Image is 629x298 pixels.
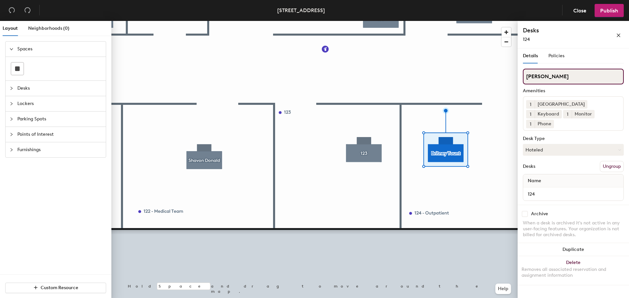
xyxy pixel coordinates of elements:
[524,175,544,187] span: Name
[21,4,34,17] button: Redo (⌘ + ⇧ + Z)
[5,283,106,293] button: Custom Resource
[495,284,511,294] button: Help
[530,121,531,128] span: 1
[548,53,564,59] span: Policies
[277,6,325,14] div: [STREET_ADDRESS]
[518,256,629,285] button: DeleteRemoves all associated reservation and assignment information
[17,81,102,96] span: Desks
[563,110,572,118] button: 1
[526,100,535,109] button: 1
[524,189,622,199] input: Unnamed desk
[535,120,554,128] div: Phone
[17,127,102,142] span: Points of Interest
[535,100,587,109] div: [GEOGRAPHIC_DATA]
[572,110,595,118] div: Monitor
[523,88,624,94] div: Amenities
[5,4,18,17] button: Undo (⌘ + Z)
[10,117,13,121] span: collapsed
[523,164,535,169] div: Desks
[523,26,595,35] h4: Desks
[28,26,69,31] span: Neighborhoods (0)
[523,144,624,156] button: Hoteled
[530,101,531,108] span: 1
[518,243,629,256] button: Duplicate
[17,112,102,127] span: Parking Spots
[573,8,586,14] span: Close
[522,267,625,278] div: Removes all associated reservation and assignment information
[10,86,13,90] span: collapsed
[567,111,568,118] span: 1
[530,111,531,118] span: 1
[526,110,535,118] button: 1
[523,37,530,42] span: 124
[526,120,535,128] button: 1
[10,47,13,51] span: expanded
[10,132,13,136] span: collapsed
[595,4,624,17] button: Publish
[616,33,621,38] span: close
[17,96,102,111] span: Lockers
[9,7,15,13] span: undo
[523,220,624,238] div: When a desk is archived it's not active in any user-facing features. Your organization is not bil...
[568,4,592,17] button: Close
[17,42,102,57] span: Spaces
[531,211,548,217] div: Archive
[600,8,618,14] span: Publish
[10,148,13,152] span: collapsed
[17,142,102,157] span: Furnishings
[535,110,562,118] div: Keyboard
[10,102,13,106] span: collapsed
[3,26,18,31] span: Layout
[41,285,78,290] span: Custom Resource
[523,53,538,59] span: Details
[600,161,624,172] button: Ungroup
[523,136,624,141] div: Desk Type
